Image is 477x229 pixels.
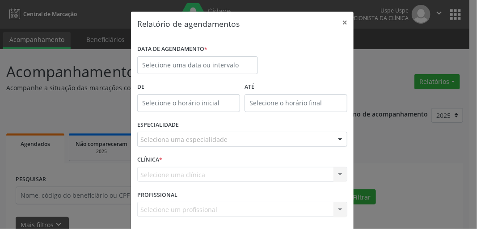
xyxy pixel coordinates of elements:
[137,188,177,202] label: PROFISSIONAL
[137,153,162,167] label: CLÍNICA
[137,42,207,56] label: DATA DE AGENDAMENTO
[137,80,240,94] label: De
[137,18,240,29] h5: Relatório de agendamentos
[137,94,240,112] input: Selecione o horário inicial
[245,80,347,94] label: ATÉ
[336,12,354,33] button: Close
[140,135,228,144] span: Seleciona uma especialidade
[137,56,258,74] input: Selecione uma data ou intervalo
[245,94,347,112] input: Selecione o horário final
[137,118,179,132] label: ESPECIALIDADE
